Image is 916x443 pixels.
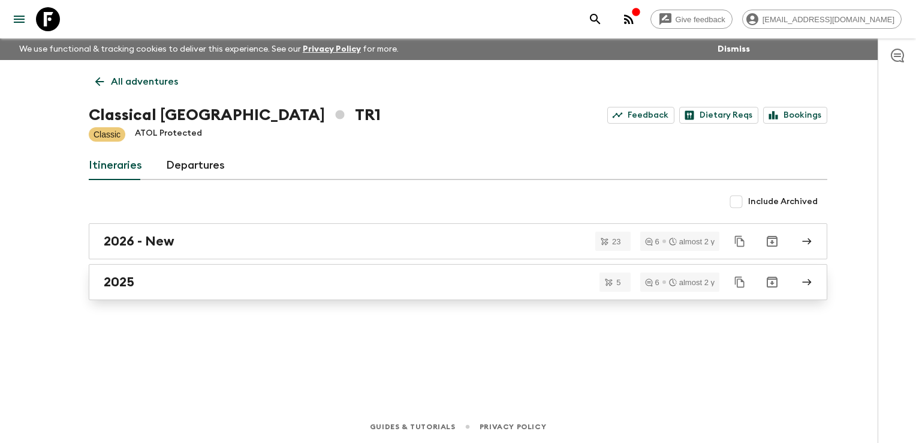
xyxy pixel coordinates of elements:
a: Itineraries [89,151,142,180]
span: Give feedback [669,15,732,24]
h2: 2025 [104,274,134,290]
p: Classic [94,128,120,140]
button: Duplicate [729,271,751,293]
button: Dismiss [715,41,753,58]
div: almost 2 y [669,279,715,286]
span: [EMAIL_ADDRESS][DOMAIN_NAME] [756,15,901,24]
button: Archive [760,229,784,253]
button: Duplicate [729,231,751,252]
a: Guides & Tutorials [370,420,456,433]
p: ATOL Protected [135,127,202,142]
div: almost 2 y [669,238,715,246]
a: 2026 - New [89,223,827,259]
div: 6 [645,238,659,246]
a: 2025 [89,264,827,300]
div: [EMAIL_ADDRESS][DOMAIN_NAME] [742,10,902,29]
h2: 2026 - New [104,234,174,249]
div: 6 [645,279,659,286]
a: Departures [166,151,225,180]
a: Dietary Reqs [679,107,758,124]
p: All adventures [111,74,178,89]
span: Include Archived [748,196,818,208]
a: Give feedback [650,10,733,29]
button: Archive [760,270,784,294]
a: Privacy Policy [303,45,361,53]
a: Privacy Policy [480,420,546,433]
span: 5 [609,279,628,286]
a: Feedback [607,107,674,124]
h1: Classical [GEOGRAPHIC_DATA] TR1 [89,103,381,127]
a: All adventures [89,70,185,94]
a: Bookings [763,107,827,124]
p: We use functional & tracking cookies to deliver this experience. See our for more. [14,38,403,60]
button: menu [7,7,31,31]
button: search adventures [583,7,607,31]
span: 23 [605,238,628,246]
